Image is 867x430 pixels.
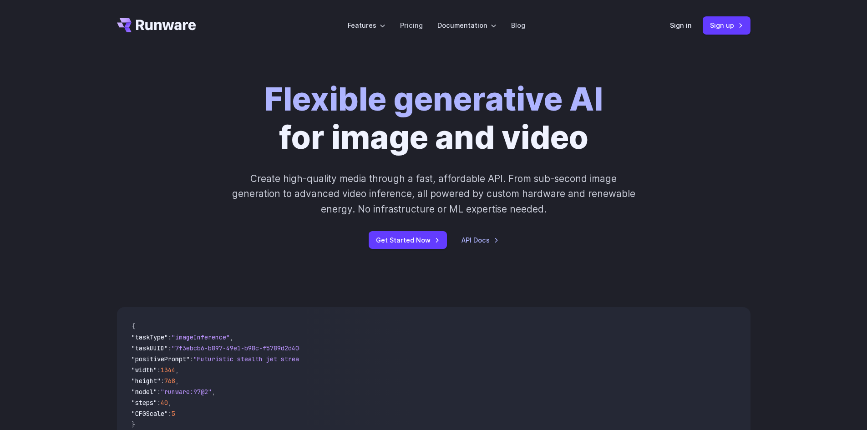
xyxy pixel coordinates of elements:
a: Blog [511,20,525,30]
span: "CFGScale" [132,410,168,418]
span: , [212,388,215,396]
a: Sign in [670,20,692,30]
span: , [168,399,172,407]
span: : [157,399,161,407]
span: 5 [172,410,175,418]
span: { [132,322,135,330]
span: : [190,355,193,363]
strong: Flexible generative AI [264,80,603,118]
span: "taskUUID" [132,344,168,352]
span: } [132,420,135,429]
a: Pricing [400,20,423,30]
label: Documentation [437,20,497,30]
span: 40 [161,399,168,407]
span: "steps" [132,399,157,407]
span: "taskType" [132,333,168,341]
span: , [175,366,179,374]
span: : [168,333,172,341]
a: API Docs [461,235,499,245]
a: Get Started Now [369,231,447,249]
a: Sign up [703,16,750,34]
span: "7f3ebcb6-b897-49e1-b98c-f5789d2d40d7" [172,344,310,352]
span: "model" [132,388,157,396]
span: "width" [132,366,157,374]
span: "imageInference" [172,333,230,341]
span: "positivePrompt" [132,355,190,363]
label: Features [348,20,385,30]
span: : [157,366,161,374]
span: , [175,377,179,385]
span: , [230,333,233,341]
span: 1344 [161,366,175,374]
span: "height" [132,377,161,385]
a: Go to / [117,18,196,32]
span: "Futuristic stealth jet streaking through a neon-lit cityscape with glowing purple exhaust" [193,355,525,363]
span: : [168,410,172,418]
span: : [161,377,164,385]
span: 768 [164,377,175,385]
span: : [157,388,161,396]
p: Create high-quality media through a fast, affordable API. From sub-second image generation to adv... [231,171,636,217]
h1: for image and video [264,80,603,157]
span: "runware:97@2" [161,388,212,396]
span: : [168,344,172,352]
